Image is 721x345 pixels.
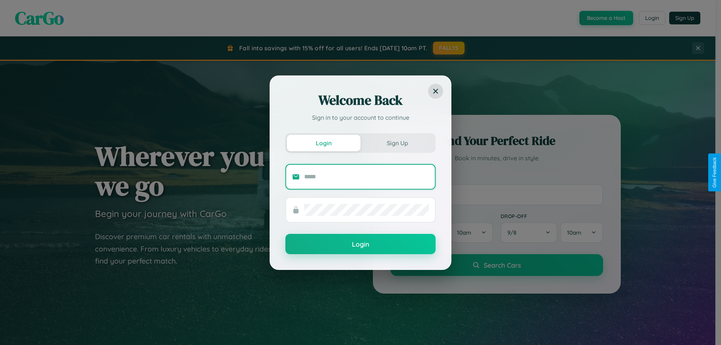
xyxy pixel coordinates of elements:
[285,234,436,254] button: Login
[285,91,436,109] h2: Welcome Back
[712,157,717,188] div: Give Feedback
[285,113,436,122] p: Sign in to your account to continue
[287,135,360,151] button: Login
[360,135,434,151] button: Sign Up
